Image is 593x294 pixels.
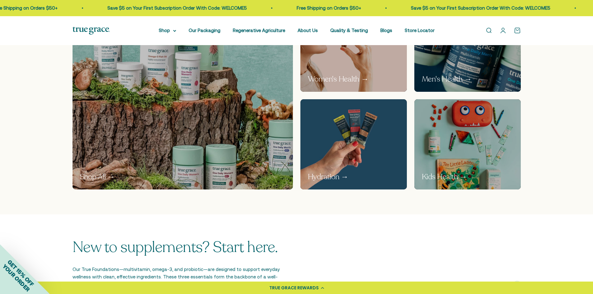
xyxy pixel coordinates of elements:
a: View All [493,281,521,288]
a: True Grace One Daily Men's multivitamin bottles on a blue background Men's Health → [414,2,521,92]
a: Free Shipping on Orders $50+ [295,5,360,11]
img: Woman holding a small pill in a pink background [300,2,407,92]
a: Store Locator [405,28,435,33]
p: Women's Health → [308,74,369,85]
p: Men's Health → [422,74,472,85]
p: Shop All → [80,172,115,182]
p: Save $5 on Your First Subscription Order With Code: WELCOME5 [410,4,549,12]
a: Our Packaging [189,28,220,33]
a: Quality & Testing [330,28,368,33]
p: Hydration → [308,172,348,182]
span: YOUR ORDER [1,263,31,293]
a: About Us [298,28,318,33]
div: TRUE GRACE REWARDS [269,285,319,291]
p: Our True Foundations—multivitamin, omega-3, and probiotic—are designed to support everyday wellne... [73,266,290,288]
a: Woman holding a small pill in a pink background Women's Health → [300,2,407,92]
a: True Grace products displayed on a natural wooden and moss background Shop All → [73,2,293,189]
p: Kids Health → [422,172,467,182]
split-lines: New to supplements? Start here. [73,237,278,257]
p: Save $5 on Your First Subscription Order With Code: WELCOME5 [106,4,246,12]
summary: Shop [159,27,176,34]
img: True Grace products displayed on a natural wooden and moss background [73,2,293,189]
span: View All [493,281,510,288]
a: Regenerative Agriculture [233,28,285,33]
a: Blogs [380,28,392,33]
img: Hand holding three small packages of electrolyte powder of different flavors against a blue backg... [300,99,407,189]
span: GET 15% OFF [6,259,35,287]
img: Collection of children's products including a red monster-shaped container, toys, and health prod... [414,99,521,189]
